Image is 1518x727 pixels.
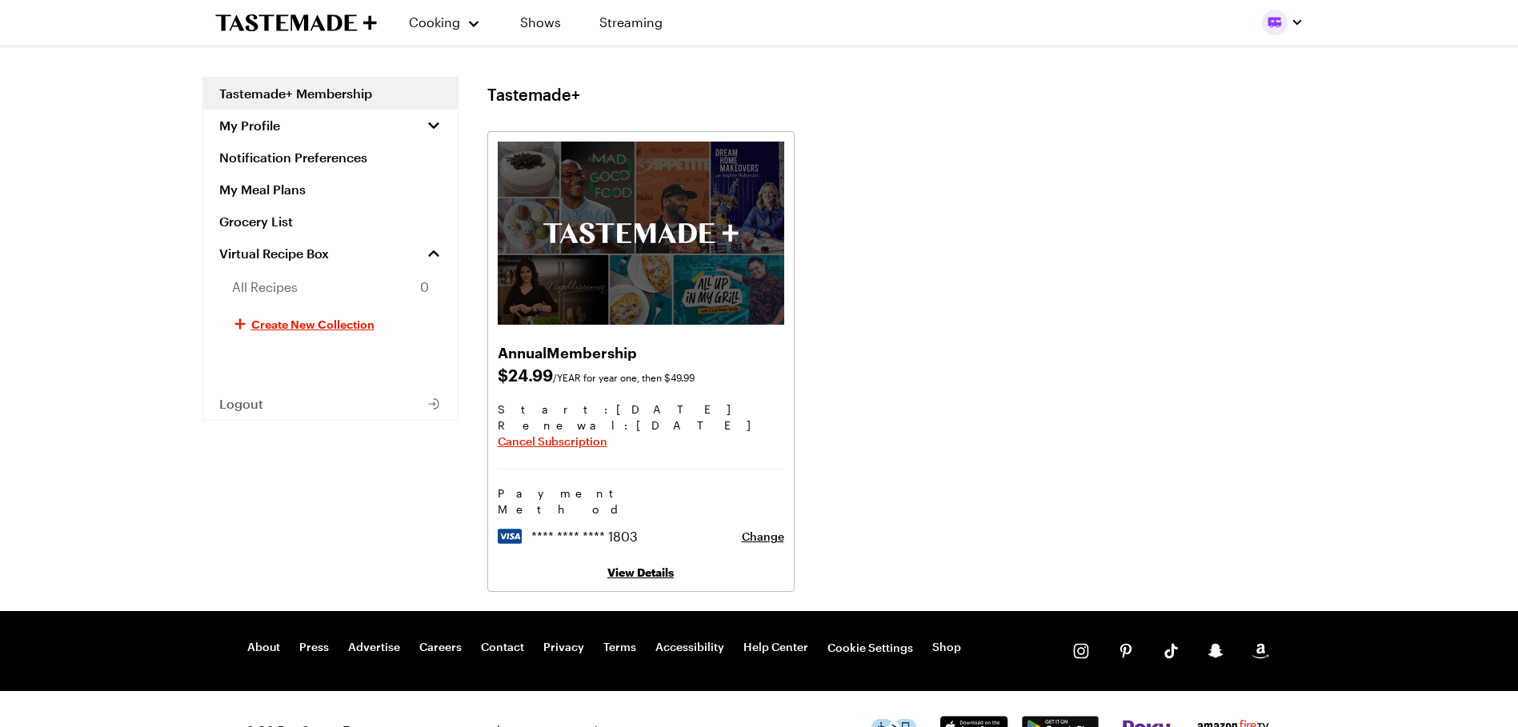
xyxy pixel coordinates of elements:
a: Tastemade+ Membership [203,78,458,110]
a: My Meal Plans [203,174,458,206]
a: Press [299,640,329,656]
span: Create New Collection [251,316,374,332]
img: Profile picture [1262,10,1288,35]
h1: Tastemade+ [487,85,580,104]
span: Cooking [409,14,460,30]
a: Accessibility [655,640,724,656]
a: Help Center [743,640,808,656]
nav: Footer [247,640,961,656]
span: $ 24.99 [498,363,784,385]
a: View Details [607,565,674,579]
img: visa logo [498,529,522,544]
a: Grocery List [203,206,458,238]
a: About [247,640,280,656]
a: All Recipes0 [203,270,458,305]
a: Advertise [348,640,400,656]
a: Contact [481,640,524,656]
span: 0 [420,278,429,297]
a: Careers [419,640,462,656]
span: /YEAR for year one, then $49.99 [553,372,695,383]
span: My Profile [219,118,280,134]
button: Logout [203,388,458,420]
a: Virtual Recipe Box [203,238,458,270]
span: Start: [DATE] [498,401,784,417]
button: Cookie Settings [827,640,913,656]
button: Create New Collection [203,305,458,343]
button: Cooking [409,3,482,42]
button: Cancel Subscription [498,433,607,449]
button: Change [742,529,784,545]
h3: Payment Method [498,485,784,517]
a: Privacy [543,640,584,656]
a: Notification Preferences [203,142,458,174]
span: Renewal : [DATE] [498,417,784,433]
span: All Recipes [232,278,298,297]
a: To Tastemade Home Page [215,14,377,32]
h2: Annual Membership [498,341,784,363]
a: Shop [932,640,961,656]
a: Terms [603,640,636,656]
span: Virtual Recipe Box [219,246,329,262]
button: Profile picture [1262,10,1304,35]
span: Logout [219,396,263,412]
button: My Profile [203,110,458,142]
